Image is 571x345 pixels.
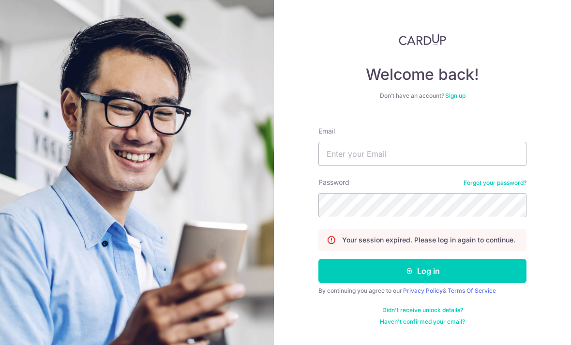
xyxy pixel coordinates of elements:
[382,306,463,314] a: Didn't receive unlock details?
[318,259,526,283] button: Log in
[318,142,526,166] input: Enter your Email
[399,34,446,45] img: CardUp Logo
[342,235,515,245] p: Your session expired. Please log in again to continue.
[318,65,526,84] h4: Welcome back!
[403,287,443,294] a: Privacy Policy
[318,287,526,295] div: By continuing you agree to our &
[318,92,526,100] div: Don’t have an account?
[464,179,526,187] a: Forgot your password?
[445,92,466,99] a: Sign up
[318,178,349,187] label: Password
[380,318,465,326] a: Haven't confirmed your email?
[318,126,335,136] label: Email
[448,287,496,294] a: Terms Of Service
